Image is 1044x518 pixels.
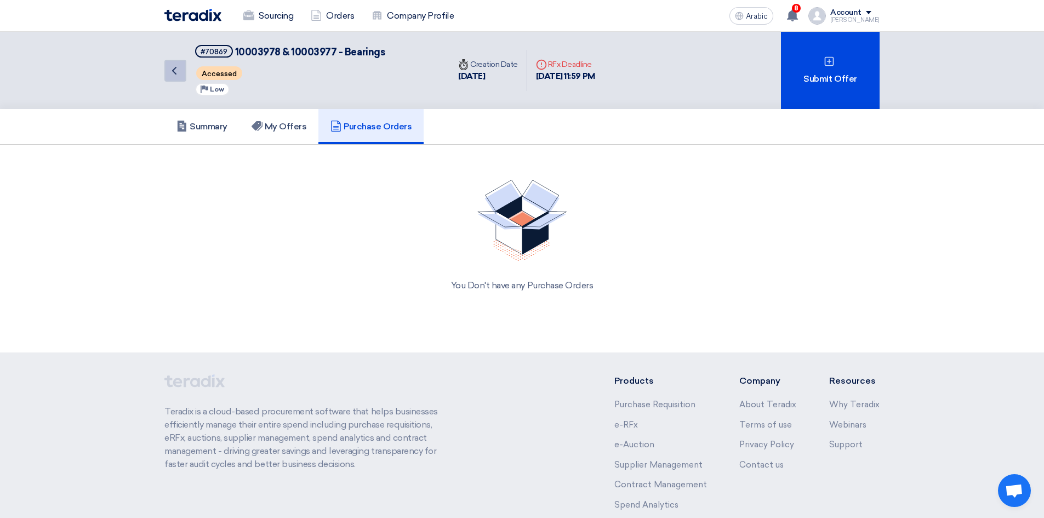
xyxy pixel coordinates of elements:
[614,500,678,510] a: Spend Analytics
[164,109,239,144] a: Summary
[729,7,773,25] button: Arabic
[803,73,857,84] font: Submit Offer
[746,12,768,21] font: Arabic
[829,400,880,409] a: Why Teradix
[830,8,862,17] font: Account
[830,16,880,24] font: [PERSON_NAME]
[739,460,784,470] a: Contact us
[265,121,307,132] font: My Offers
[164,406,438,469] font: Teradix is ​​a cloud-based procurement software that helps businesses efficiently manage their en...
[318,109,424,144] a: Purchase Orders
[829,420,866,430] a: Webinars
[614,440,654,449] a: e-Auction
[387,10,454,21] font: Company Profile
[739,440,794,449] a: Privacy Policy
[195,45,385,59] h5: 10003978 & 10003977 - Bearings
[548,60,592,69] font: RFx Deadline
[614,375,654,386] font: Products
[239,109,319,144] a: My Offers
[829,375,876,386] font: Resources
[235,46,385,58] font: 10003978 & 10003977 - Bearings
[470,60,518,69] font: Creation Date
[477,180,567,261] img: No Quotations Found!
[739,375,780,386] font: Company
[210,86,224,93] font: Low
[536,71,595,81] font: [DATE] 11:59 PM
[794,4,798,12] font: 8
[739,420,792,430] a: Terms of use
[614,400,695,409] a: Purchase Requisition
[458,71,485,81] font: [DATE]
[614,460,703,470] a: Supplier Management
[344,121,412,132] font: Purchase Orders
[451,280,594,291] font: You Don't have any Purchase Orders
[164,9,221,21] img: Teradix logo
[614,420,638,430] a: e-RFx
[614,480,707,489] a: Contract Management
[235,4,302,28] a: Sourcing
[829,440,863,449] a: Support
[302,4,363,28] a: Orders
[201,48,227,56] font: #70869
[190,121,227,132] font: Summary
[202,70,237,78] font: Accessed
[739,400,796,409] a: About Teradix
[998,474,1031,507] a: Open chat
[326,10,354,21] font: Orders
[259,10,293,21] font: Sourcing
[808,7,826,25] img: profile_test.png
